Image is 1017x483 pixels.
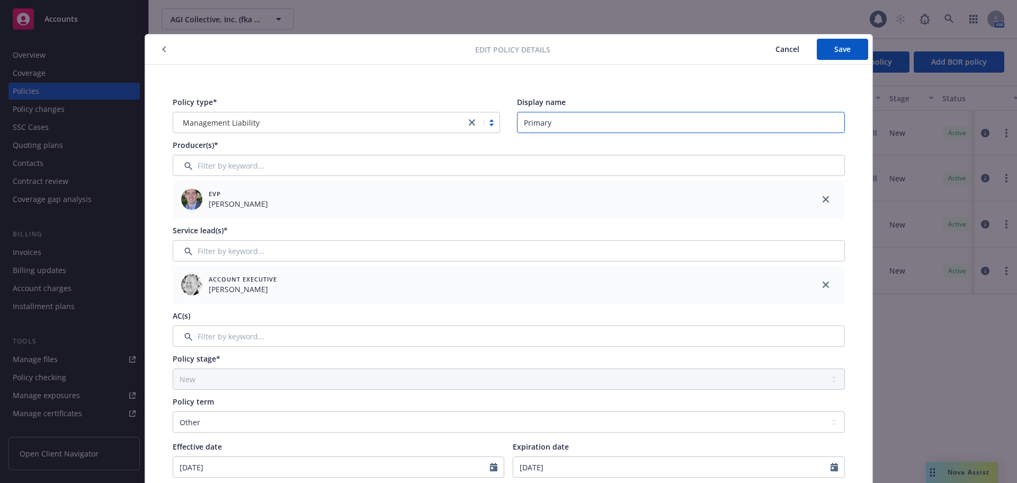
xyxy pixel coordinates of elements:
[209,275,277,284] span: Account Executive
[490,463,497,471] svg: Calendar
[466,116,478,129] a: close
[209,189,268,198] span: EVP
[173,354,220,364] span: Policy stage*
[831,463,838,471] svg: Calendar
[173,140,218,150] span: Producer(s)*
[173,225,228,235] span: Service lead(s)*
[209,284,277,295] span: [PERSON_NAME]
[817,39,868,60] button: Save
[475,44,550,55] span: Edit policy details
[173,240,845,261] input: Filter by keyword...
[173,397,214,407] span: Policy term
[834,44,851,54] span: Save
[758,39,817,60] button: Cancel
[209,198,268,209] span: [PERSON_NAME]
[173,457,490,477] input: MM/DD/YYYY
[173,155,845,176] input: Filter by keyword...
[513,442,569,452] span: Expiration date
[819,193,832,206] a: close
[517,97,566,107] span: Display name
[181,189,202,210] img: employee photo
[173,311,190,321] span: AC(s)
[179,117,461,128] span: Management Liability
[181,274,202,295] img: employee photo
[513,457,831,477] input: MM/DD/YYYY
[173,442,222,452] span: Effective date
[173,97,217,107] span: Policy type*
[183,117,260,128] span: Management Liability
[819,278,832,291] a: close
[173,326,845,347] input: Filter by keyword...
[775,44,799,54] span: Cancel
